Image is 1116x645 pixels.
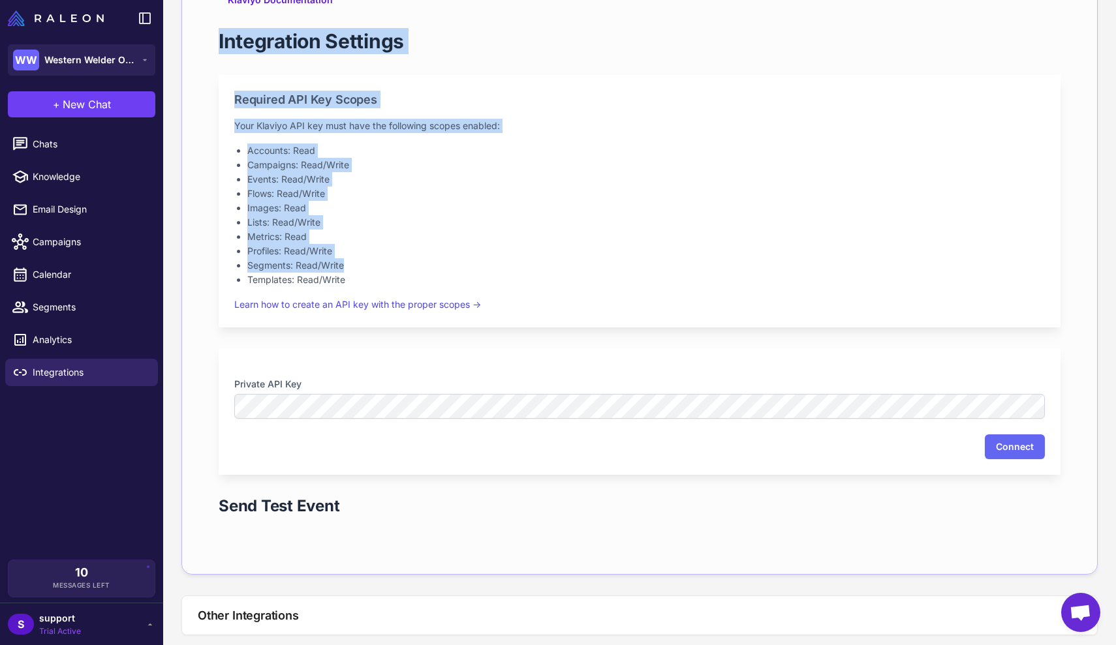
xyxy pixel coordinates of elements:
[33,137,147,151] span: Chats
[5,163,158,190] a: Knowledge
[247,143,1045,158] li: Accounts: Read
[33,202,147,217] span: Email Design
[33,333,147,347] span: Analytics
[44,53,136,67] span: Western Welder Outfitting
[75,567,88,578] span: 10
[182,596,1097,635] button: Other Integrations
[33,235,147,249] span: Campaigns
[234,91,1045,108] h2: Required API Key Scopes
[219,496,339,517] h1: Send Test Event
[234,299,481,310] a: Learn how to create an API key with the proper scopes →
[5,326,158,353] a: Analytics
[8,10,109,26] a: Raleon Logo
[247,187,1045,201] li: Flows: Read/Write
[234,119,1045,133] p: Your Klaviyo API key must have the following scopes enabled:
[53,580,110,590] span: Messages Left
[247,201,1045,215] li: Images: Read
[234,377,1045,391] label: Private API Key
[33,365,147,380] span: Integrations
[247,158,1045,172] li: Campaigns: Read/Write
[8,44,155,76] button: WWWestern Welder Outfitting
[5,293,158,321] a: Segments
[8,91,155,117] button: +New Chat
[5,228,158,256] a: Campaigns
[985,434,1045,459] button: Connect
[13,50,39,70] div: WW
[5,196,158,223] a: Email Design
[198,607,299,624] h3: Other Integrations
[1061,593,1100,632] div: Open chat
[63,97,111,112] span: New Chat
[247,172,1045,187] li: Events: Read/Write
[5,130,158,158] a: Chats
[39,625,81,637] span: Trial Active
[33,300,147,314] span: Segments
[33,170,147,184] span: Knowledge
[247,244,1045,258] li: Profiles: Read/Write
[33,267,147,282] span: Calendar
[8,10,104,26] img: Raleon Logo
[53,97,60,112] span: +
[5,261,158,288] a: Calendar
[5,359,158,386] a: Integrations
[8,614,34,635] div: S
[219,28,404,54] h1: Integration Settings
[247,215,1045,230] li: Lists: Read/Write
[39,611,81,625] span: support
[247,273,1045,287] li: Templates: Read/Write
[247,258,1045,273] li: Segments: Read/Write
[247,230,1045,244] li: Metrics: Read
